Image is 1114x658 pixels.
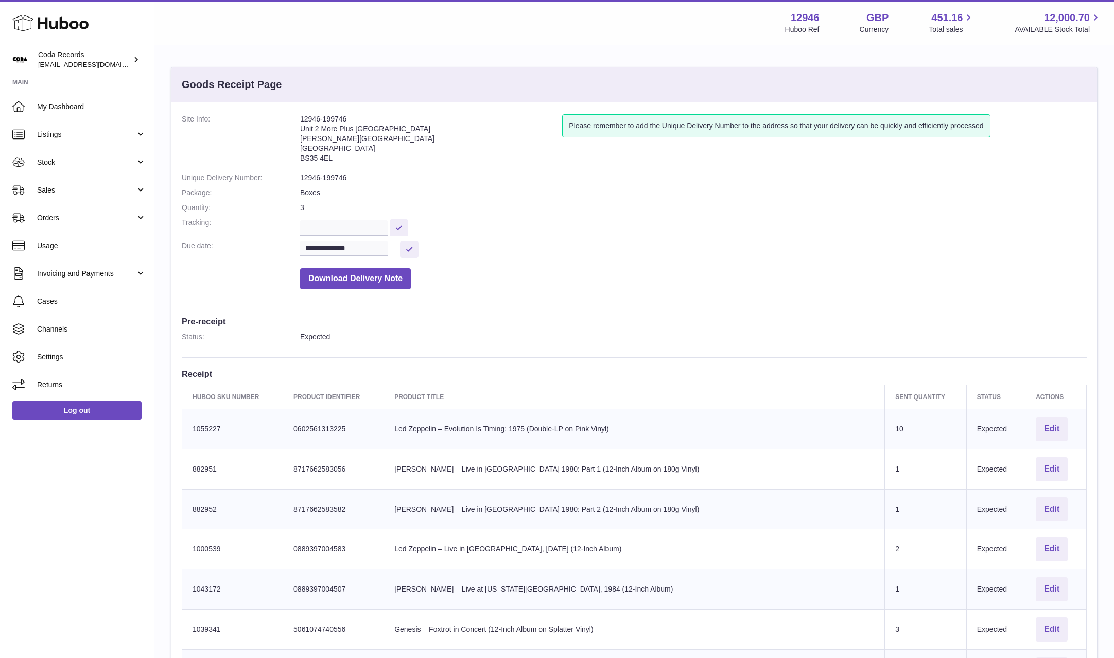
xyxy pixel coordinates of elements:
[182,529,283,569] td: 1000539
[966,529,1025,569] td: Expected
[182,449,283,489] td: 882951
[1036,617,1068,642] button: Edit
[182,316,1087,327] h3: Pre-receipt
[283,385,384,409] th: Product Identifier
[182,241,300,258] dt: Due date:
[1036,497,1068,522] button: Edit
[785,25,820,34] div: Huboo Ref
[885,609,966,649] td: 3
[384,489,885,529] td: [PERSON_NAME] – Live in [GEOGRAPHIC_DATA] 1980: Part 2 (12-Inch Album on 180g Vinyl)
[12,401,142,420] a: Log out
[562,114,990,137] div: Please remember to add the Unique Delivery Number to the address so that your delivery can be qui...
[384,529,885,569] td: Led Zeppelin – Live in [GEOGRAPHIC_DATA], [DATE] (12-Inch Album)
[1036,537,1068,561] button: Edit
[966,385,1025,409] th: Status
[37,269,135,279] span: Invoicing and Payments
[300,332,1087,342] dd: Expected
[182,409,283,449] td: 1055227
[37,380,146,390] span: Returns
[885,569,966,610] td: 1
[37,241,146,251] span: Usage
[38,60,151,68] span: [EMAIL_ADDRESS][DOMAIN_NAME]
[1036,577,1068,601] button: Edit
[1015,25,1102,34] span: AVAILABLE Stock Total
[283,569,384,610] td: 0889397004507
[384,569,885,610] td: [PERSON_NAME] – Live at [US_STATE][GEOGRAPHIC_DATA], 1984 (12-Inch Album)
[966,409,1025,449] td: Expected
[300,203,1087,213] dd: 3
[37,213,135,223] span: Orders
[37,158,135,167] span: Stock
[1044,11,1090,25] span: 12,000.70
[885,449,966,489] td: 1
[384,385,885,409] th: Product title
[37,102,146,112] span: My Dashboard
[966,609,1025,649] td: Expected
[929,25,974,34] span: Total sales
[37,352,146,362] span: Settings
[1015,11,1102,34] a: 12,000.70 AVAILABLE Stock Total
[182,218,300,236] dt: Tracking:
[38,50,131,70] div: Coda Records
[283,409,384,449] td: 0602561313225
[37,130,135,140] span: Listings
[300,268,411,289] button: Download Delivery Note
[866,11,889,25] strong: GBP
[885,409,966,449] td: 10
[1036,417,1068,441] button: Edit
[182,173,300,183] dt: Unique Delivery Number:
[384,609,885,649] td: Genesis – Foxtrot in Concert (12-Inch Album on Splatter Vinyl)
[182,203,300,213] dt: Quantity:
[182,78,282,92] h3: Goods Receipt Page
[182,385,283,409] th: Huboo SKU Number
[966,489,1025,529] td: Expected
[1036,457,1068,481] button: Edit
[12,52,28,67] img: haz@pcatmedia.com
[966,569,1025,610] td: Expected
[182,368,1087,379] h3: Receipt
[300,188,1087,198] dd: Boxes
[885,385,966,409] th: Sent Quantity
[182,609,283,649] td: 1039341
[885,489,966,529] td: 1
[182,332,300,342] dt: Status:
[283,489,384,529] td: 8717662583582
[37,297,146,306] span: Cases
[283,529,384,569] td: 0889397004583
[931,11,963,25] span: 451.16
[283,609,384,649] td: 5061074740556
[1025,385,1087,409] th: Actions
[929,11,974,34] a: 451.16 Total sales
[37,324,146,334] span: Channels
[37,185,135,195] span: Sales
[860,25,889,34] div: Currency
[283,449,384,489] td: 8717662583056
[182,569,283,610] td: 1043172
[182,114,300,168] dt: Site Info:
[300,173,1087,183] dd: 12946-199746
[384,409,885,449] td: Led Zeppelin – Evolution Is Timing: 1975 (Double-LP on Pink Vinyl)
[182,188,300,198] dt: Package:
[791,11,820,25] strong: 12946
[885,529,966,569] td: 2
[300,114,562,168] address: 12946-199746 Unit 2 More Plus [GEOGRAPHIC_DATA] [PERSON_NAME][GEOGRAPHIC_DATA] [GEOGRAPHIC_DATA] ...
[966,449,1025,489] td: Expected
[182,489,283,529] td: 882952
[384,449,885,489] td: [PERSON_NAME] – Live in [GEOGRAPHIC_DATA] 1980: Part 1 (12-Inch Album on 180g Vinyl)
